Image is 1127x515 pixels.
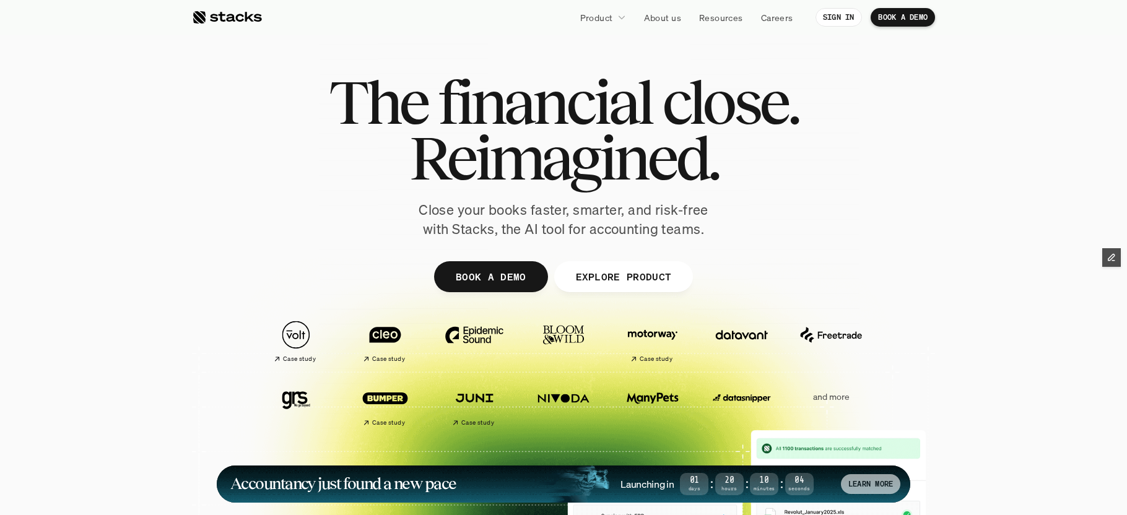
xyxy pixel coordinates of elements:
[554,261,693,292] a: EXPLORE PRODUCT
[823,13,855,22] p: SIGN IN
[778,477,785,491] strong: :
[436,378,513,431] a: Case study
[637,6,689,28] a: About us
[409,130,718,186] span: Reimagined.
[146,287,201,295] a: Privacy Policy
[754,6,801,28] a: Careers
[785,477,814,484] span: 04
[750,487,778,491] span: Minutes
[715,487,744,491] span: Hours
[785,487,814,491] span: Seconds
[283,355,316,363] h2: Case study
[708,477,715,491] strong: :
[744,477,750,491] strong: :
[1102,248,1121,267] button: Edit Framer Content
[699,11,743,24] p: Resources
[580,11,613,24] p: Product
[434,261,548,292] a: BOOK A DEMO
[456,267,526,285] p: BOOK A DEMO
[662,74,798,130] span: close.
[793,392,869,402] p: and more
[409,201,718,239] p: Close your books faster, smarter, and risk-free with Stacks, the AI tool for accounting teams.
[750,477,778,484] span: 10
[761,11,793,24] p: Careers
[816,8,862,27] a: SIGN IN
[848,480,893,488] p: LEARN MORE
[230,477,456,491] h1: Accountancy just found a new pace
[680,477,708,484] span: 01
[614,314,691,368] a: Case study
[871,8,935,27] a: BOOK A DEMO
[715,477,744,484] span: 20
[347,314,424,368] a: Case study
[438,74,651,130] span: financial
[347,378,424,431] a: Case study
[644,11,681,24] p: About us
[692,6,751,28] a: Resources
[372,419,405,426] h2: Case study
[575,267,671,285] p: EXPLORE PRODUCT
[372,355,405,363] h2: Case study
[217,465,910,503] a: Accountancy just found a new paceLaunching in01Days:20Hours:10Minutes:04SecondsLEARN MORE
[640,355,672,363] h2: Case study
[258,314,334,368] a: Case study
[620,477,674,491] h4: Launching in
[878,13,928,22] p: BOOK A DEMO
[329,74,427,130] span: The
[680,487,708,491] span: Days
[461,419,494,426] h2: Case study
